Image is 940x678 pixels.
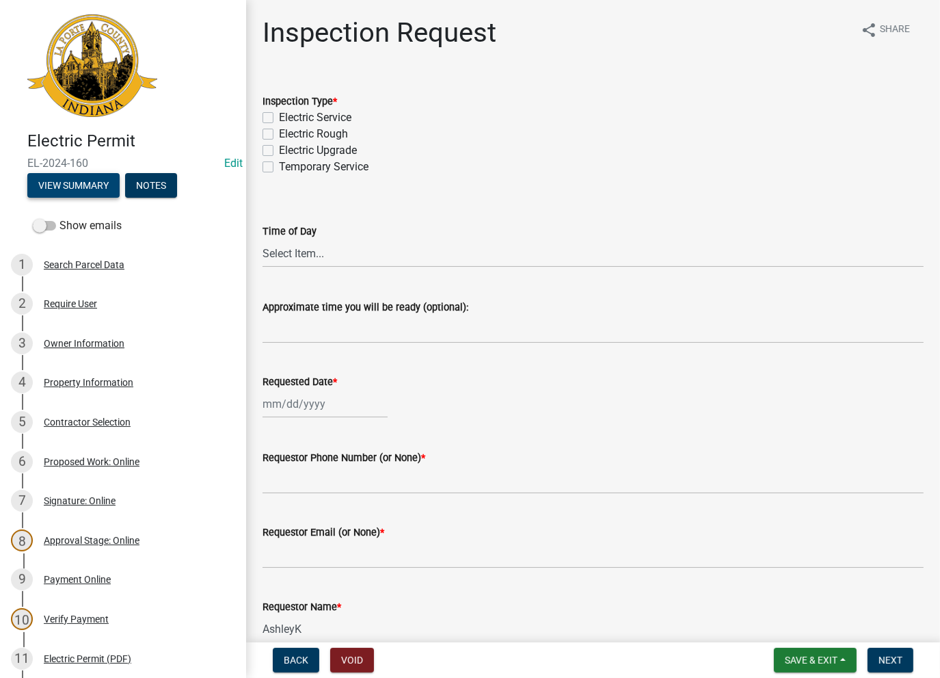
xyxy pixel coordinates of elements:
[868,648,913,673] button: Next
[44,496,116,506] div: Signature: Online
[44,457,139,467] div: Proposed Work: Online
[279,126,348,142] label: Electric Rough
[11,530,33,551] div: 8
[850,16,921,43] button: shareShare
[279,109,351,126] label: Electric Service
[27,173,120,198] button: View Summary
[27,181,120,192] wm-modal-confirm: Summary
[861,22,877,38] i: share
[263,390,388,418] input: mm/dd/yyyy
[263,303,468,313] label: Approximate time you will be ready (optional):
[774,648,857,673] button: Save & Exit
[880,22,910,38] span: Share
[263,603,341,612] label: Requestor Name
[263,454,425,463] label: Requestor Phone Number (or None)
[11,411,33,433] div: 5
[33,218,122,234] label: Show emails
[125,181,177,192] wm-modal-confirm: Notes
[11,293,33,315] div: 2
[11,648,33,670] div: 11
[27,131,235,151] h4: Electric Permit
[44,299,97,309] div: Require User
[279,159,368,175] label: Temporary Service
[44,575,111,584] div: Payment Online
[273,648,319,673] button: Back
[125,173,177,198] button: Notes
[878,655,902,666] span: Next
[11,371,33,393] div: 4
[44,536,139,545] div: Approval Stage: Online
[27,157,219,170] span: EL-2024-160
[44,260,124,270] div: Search Parcel Data
[44,614,109,624] div: Verify Payment
[224,157,243,170] a: Edit
[27,14,157,117] img: La Porte County, Indiana
[330,648,374,673] button: Void
[263,16,496,49] h1: Inspection Request
[44,417,131,427] div: Contractor Selection
[11,451,33,473] div: 6
[279,142,357,159] label: Electric Upgrade
[263,378,337,387] label: Requested Date
[785,655,837,666] span: Save & Exit
[11,490,33,512] div: 7
[284,655,308,666] span: Back
[224,157,243,170] wm-modal-confirm: Edit Application Number
[11,254,33,276] div: 1
[11,333,33,354] div: 3
[11,608,33,630] div: 10
[263,528,384,538] label: Requestor Email (or None)
[44,339,124,348] div: Owner Information
[263,227,317,237] label: Time of Day
[263,97,337,107] label: Inspection Type
[44,654,131,664] div: Electric Permit (PDF)
[44,378,133,387] div: Property Information
[11,569,33,590] div: 9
